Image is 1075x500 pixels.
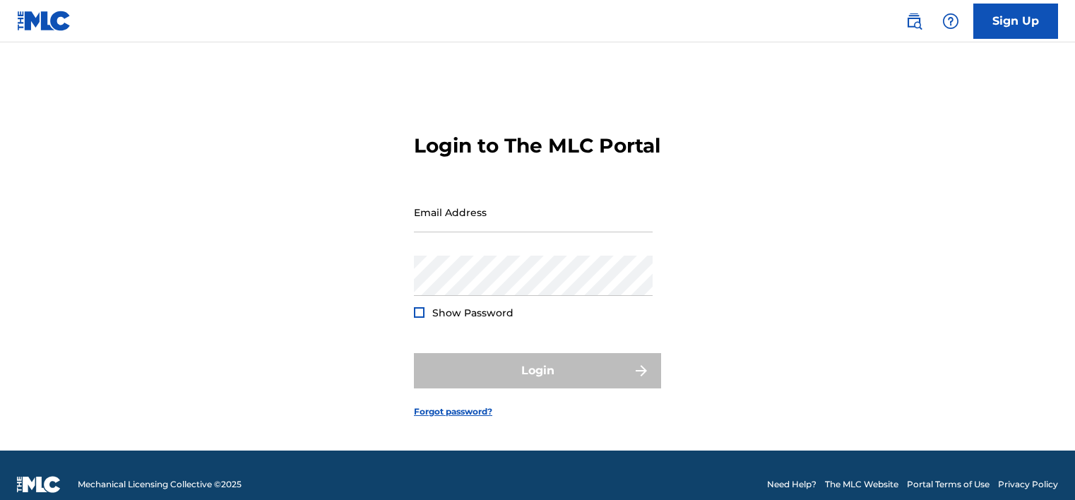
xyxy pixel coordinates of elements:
[942,13,959,30] img: help
[17,476,61,493] img: logo
[414,405,492,418] a: Forgot password?
[900,7,928,35] a: Public Search
[414,133,660,158] h3: Login to The MLC Portal
[17,11,71,31] img: MLC Logo
[998,478,1058,491] a: Privacy Policy
[432,306,513,319] span: Show Password
[973,4,1058,39] a: Sign Up
[825,478,898,491] a: The MLC Website
[767,478,816,491] a: Need Help?
[937,7,965,35] div: Help
[905,13,922,30] img: search
[78,478,242,491] span: Mechanical Licensing Collective © 2025
[907,478,990,491] a: Portal Terms of Use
